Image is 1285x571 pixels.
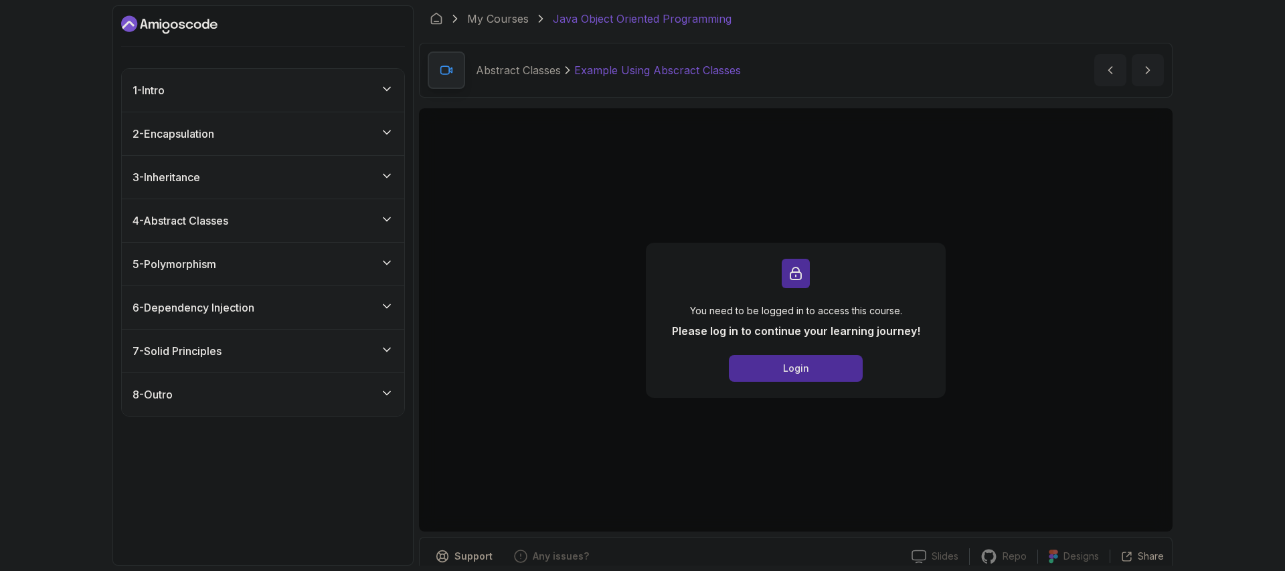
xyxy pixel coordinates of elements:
[672,304,920,318] p: You need to be logged in to access this course.
[1063,550,1099,563] p: Designs
[133,213,228,229] h3: 4 - Abstract Classes
[476,62,561,78] p: Abstract Classes
[1138,550,1164,563] p: Share
[122,286,404,329] button: 6-Dependency Injection
[122,156,404,199] button: 3-Inheritance
[122,243,404,285] button: 5-Polymorphism
[122,330,404,372] button: 7-Solid Principles
[133,82,165,98] h3: 1 - Intro
[672,323,920,339] p: Please log in to continue your learning journey!
[428,546,501,567] button: Support button
[133,256,216,272] h3: 5 - Polymorphism
[1110,550,1164,563] button: Share
[932,550,958,563] p: Slides
[122,112,404,155] button: 2-Encapsulation
[574,62,741,78] p: Example Using Abscract Classes
[729,355,863,382] button: Login
[454,550,493,563] p: Support
[133,300,254,316] h3: 6 - Dependency Injection
[122,199,404,242] button: 4-Abstract Classes
[121,14,218,35] a: Dashboard
[467,11,529,27] a: My Courses
[133,343,222,359] h3: 7 - Solid Principles
[533,550,589,563] p: Any issues?
[1094,54,1126,86] button: previous content
[133,126,214,142] h3: 2 - Encapsulation
[783,362,809,375] div: Login
[1132,54,1164,86] button: next content
[122,69,404,112] button: 1-Intro
[122,373,404,416] button: 8-Outro
[133,386,173,403] h3: 8 - Outro
[553,11,732,27] p: Java Object Oriented Programming
[133,169,200,185] h3: 3 - Inheritance
[1003,550,1027,563] p: Repo
[430,12,443,25] a: Dashboard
